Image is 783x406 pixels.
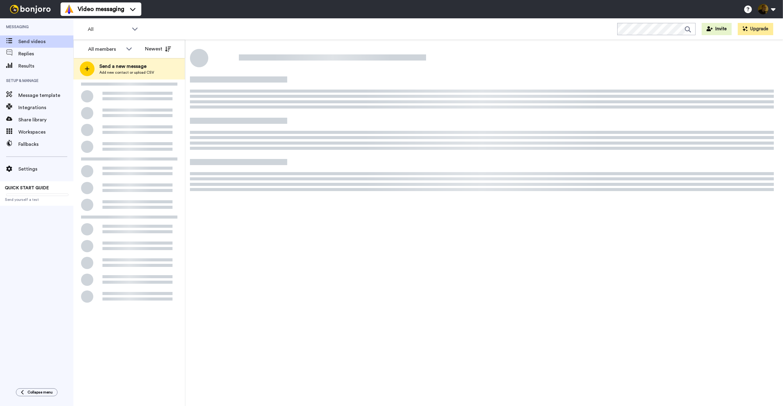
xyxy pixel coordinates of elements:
[18,116,73,124] span: Share library
[7,5,53,13] img: bj-logo-header-white.svg
[18,128,73,136] span: Workspaces
[16,388,58,396] button: Collapse menu
[702,23,732,35] button: Invite
[99,70,154,75] span: Add new contact or upload CSV
[28,390,53,395] span: Collapse menu
[88,46,123,53] div: All members
[5,197,69,202] span: Send yourself a test
[5,186,49,190] span: QUICK START GUIDE
[88,26,129,33] span: All
[18,92,73,99] span: Message template
[64,4,74,14] img: vm-color.svg
[99,63,154,70] span: Send a new message
[78,5,124,13] span: Video messaging
[18,165,73,173] span: Settings
[18,141,73,148] span: Fallbacks
[18,104,73,111] span: Integrations
[738,23,773,35] button: Upgrade
[140,43,176,55] button: Newest
[18,50,73,57] span: Replies
[18,38,73,45] span: Send videos
[18,62,73,70] span: Results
